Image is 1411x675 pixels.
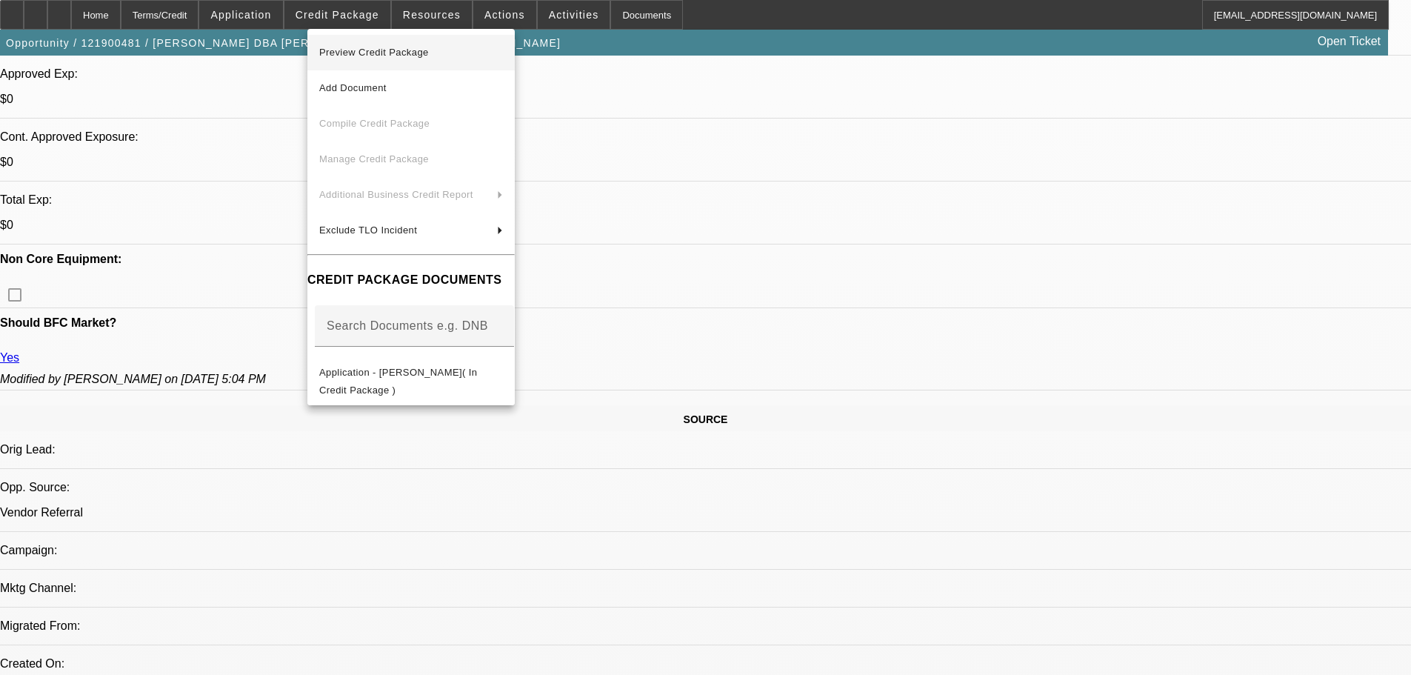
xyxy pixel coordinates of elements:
[319,225,417,236] span: Exclude TLO Incident
[307,271,515,289] h4: CREDIT PACKAGE DOCUMENTS
[319,47,429,58] span: Preview Credit Package
[319,367,477,396] span: Application - [PERSON_NAME]( In Credit Package )
[319,82,387,93] span: Add Document
[327,319,488,332] mat-label: Search Documents e.g. DNB
[307,364,515,399] button: Application - Juan D Vasquez( In Credit Package )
